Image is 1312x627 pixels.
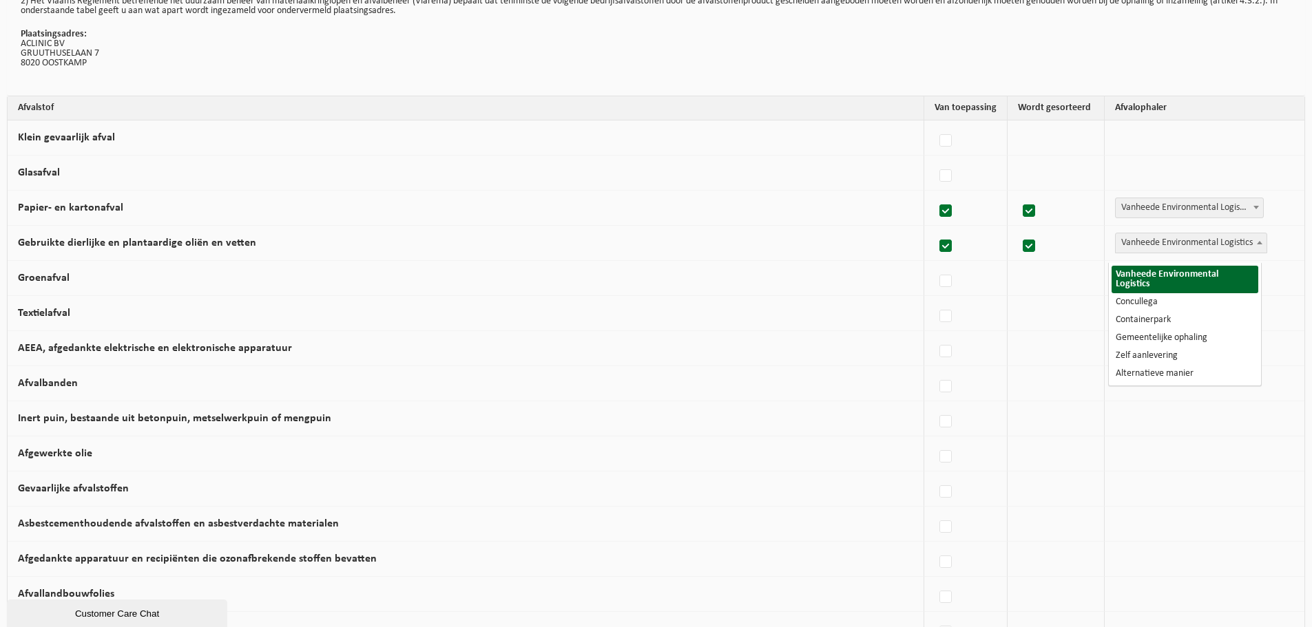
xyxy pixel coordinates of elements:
[1112,311,1258,329] li: Containerpark
[18,273,70,284] label: Groenafval
[1112,365,1258,383] li: Alternatieve manier
[18,202,123,213] label: Papier- en kartonafval
[18,448,92,459] label: Afgewerkte olie
[18,588,114,599] label: Afvallandbouwfolies
[18,483,129,494] label: Gevaarlijke afvalstoffen
[924,96,1008,120] th: Van toepassing
[18,132,115,143] label: Klein gevaarlijk afval
[18,378,78,389] label: Afvalbanden
[18,167,60,178] label: Glasafval
[1112,347,1258,365] li: Zelf aanlevering
[1112,266,1258,293] li: Vanheede Environmental Logistics
[1116,198,1263,217] span: Vanheede Environmental Logistics
[18,413,331,424] label: Inert puin, bestaande uit betonpuin, metselwerkpuin of mengpuin
[18,553,377,564] label: Afgedankte apparatuur en recipiënten die ozonafbrekende stoffen bevatten
[1008,96,1105,120] th: Wordt gesorteerd
[18,237,256,248] label: Gebruikte dierlijke en plantaardige oliën en vetten
[18,518,339,529] label: Asbestcementhoudende afvalstoffen en asbestverdachte materialen
[1115,233,1267,253] span: Vanheede Environmental Logistics
[7,597,230,627] iframe: chat widget
[21,30,1291,68] p: ACLINIC BV GRUUTHUSELAAN 7 8020 OOSTKAMP
[1115,198,1264,218] span: Vanheede Environmental Logistics
[1112,329,1258,347] li: Gemeentelijke ophaling
[1116,233,1267,253] span: Vanheede Environmental Logistics
[18,343,292,354] label: AEEA, afgedankte elektrische en elektronische apparatuur
[18,308,70,319] label: Textielafval
[1112,293,1258,311] li: Concullega
[8,96,924,120] th: Afvalstof
[1105,96,1304,120] th: Afvalophaler
[21,29,87,39] strong: Plaatsingsadres:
